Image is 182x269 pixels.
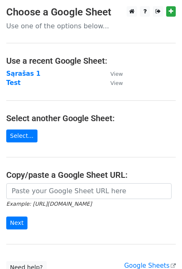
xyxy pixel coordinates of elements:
[110,80,123,86] small: View
[6,6,176,18] h3: Choose a Google Sheet
[6,183,172,199] input: Paste your Google Sheet URL here
[6,70,40,77] a: Sąrašas 1
[6,56,176,66] h4: Use a recent Google Sheet:
[6,201,92,207] small: Example: [URL][DOMAIN_NAME]
[6,79,21,87] a: Test
[102,70,123,77] a: View
[6,170,176,180] h4: Copy/paste a Google Sheet URL:
[140,229,182,269] iframe: Chat Widget
[6,113,176,123] h4: Select another Google Sheet:
[6,217,27,229] input: Next
[102,79,123,87] a: View
[6,130,37,142] a: Select...
[6,22,176,30] p: Use one of the options below...
[110,71,123,77] small: View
